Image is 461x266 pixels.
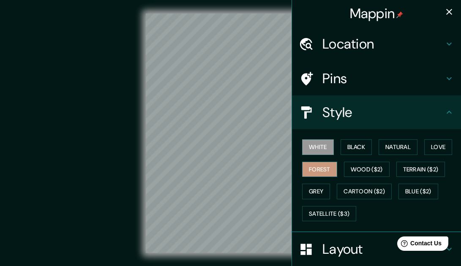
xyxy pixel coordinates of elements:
[292,232,461,266] div: Layout
[322,70,444,87] h4: Pins
[292,95,461,129] div: Style
[424,139,452,155] button: Love
[302,206,356,222] button: Satellite ($3)
[337,184,392,199] button: Cartoon ($2)
[302,139,334,155] button: White
[292,62,461,95] div: Pins
[292,27,461,61] div: Location
[396,11,403,18] img: pin-icon.png
[322,35,444,52] h4: Location
[379,139,417,155] button: Natural
[386,233,452,257] iframe: Help widget launcher
[350,5,404,22] h4: Mappin
[344,162,390,177] button: Wood ($2)
[146,14,315,253] canvas: Map
[398,184,438,199] button: Blue ($2)
[322,104,444,121] h4: Style
[341,139,372,155] button: Black
[302,184,330,199] button: Grey
[302,162,337,177] button: Forest
[396,162,445,177] button: Terrain ($2)
[322,241,444,258] h4: Layout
